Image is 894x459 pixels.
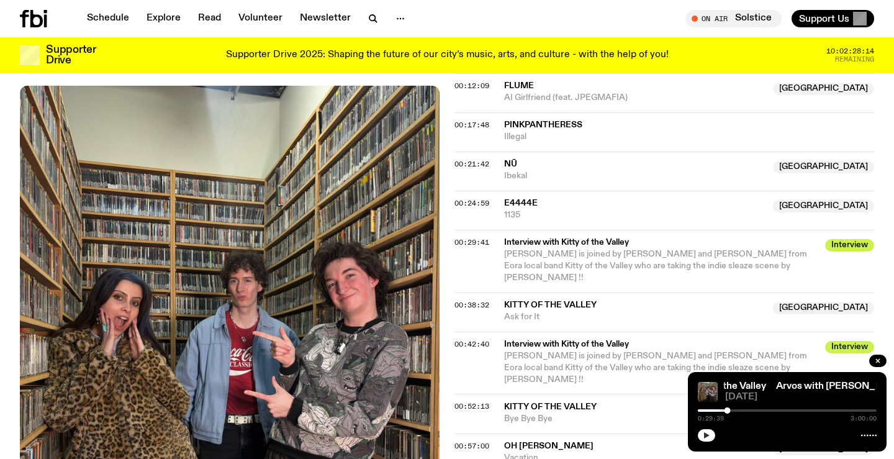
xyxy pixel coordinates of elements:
span: 00:38:32 [454,300,489,310]
button: 00:29:41 [454,239,489,246]
span: [PERSON_NAME] is joined by [PERSON_NAME] and [PERSON_NAME] from Eora local band Kitty of the Vall... [504,250,807,282]
button: 00:52:13 [454,403,489,410]
h3: Supporter Drive [46,45,96,66]
span: 3:00:00 [851,416,877,422]
p: Supporter Drive 2025: Shaping the future of our city’s music, arts, and culture - with the help o... [226,50,669,61]
span: 00:21:42 [454,159,489,169]
button: 00:42:40 [454,341,489,348]
span: 1135 [504,209,765,221]
button: 00:57:00 [454,443,489,450]
span: [GEOGRAPHIC_DATA] [773,200,874,212]
span: 00:29:41 [454,237,489,247]
a: Explore [139,10,188,27]
span: Flume [504,81,534,90]
a: Volunteer [231,10,290,27]
span: Interview with Kitty of the Valley [504,339,818,350]
span: Interview with Kitty of the Valley [504,237,818,248]
span: [DATE] [725,393,877,402]
span: Ibekal [504,170,765,182]
span: Oh [PERSON_NAME] [504,442,594,450]
span: PinkPantheress [504,120,582,129]
span: 00:42:40 [454,339,489,349]
span: Interview [825,341,874,353]
span: 00:12:09 [454,81,489,91]
button: 00:17:48 [454,122,489,129]
span: Kitty of the Valley [504,301,597,309]
span: Nū [504,160,517,168]
span: [GEOGRAPHIC_DATA] [773,161,874,173]
span: 10:02:28:14 [826,48,874,55]
span: AI Girlfriend (feat. JPEGMAFIA) [504,92,765,104]
span: Remaining [835,56,874,63]
a: Schedule [79,10,137,27]
span: [PERSON_NAME] is joined by [PERSON_NAME] and [PERSON_NAME] from Eora local band Kitty of the Vall... [504,352,807,384]
a: Newsletter [292,10,358,27]
span: [GEOGRAPHIC_DATA] [773,302,874,314]
span: 00:57:00 [454,441,489,451]
button: 00:21:42 [454,161,489,168]
span: [GEOGRAPHIC_DATA] [773,83,874,95]
span: 00:17:48 [454,120,489,130]
button: 00:24:59 [454,200,489,207]
button: 00:38:32 [454,302,489,309]
span: Illegal [504,131,874,143]
span: e4444e [504,199,538,207]
span: Support Us [799,13,849,24]
span: 0:29:39 [698,416,724,422]
button: On AirSolstice [685,10,782,27]
span: 00:24:59 [454,198,489,208]
button: Support Us [792,10,874,27]
span: Interview [825,239,874,252]
span: Bye Bye Bye [504,413,765,425]
span: Ask for It [504,311,765,323]
a: Arvos with [PERSON_NAME] // Interview with Kitty of the Valley [478,381,766,391]
span: Kitty of the Valley [504,402,597,411]
button: 00:12:09 [454,83,489,89]
span: 00:52:13 [454,401,489,411]
a: Read [191,10,228,27]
